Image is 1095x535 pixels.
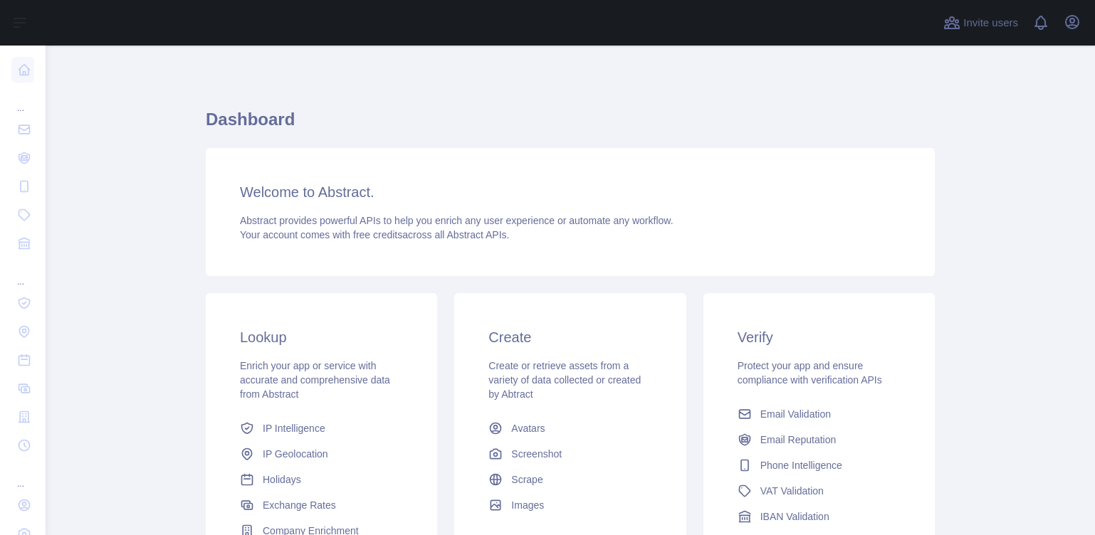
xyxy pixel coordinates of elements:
[738,327,901,347] h3: Verify
[511,447,562,461] span: Screenshot
[963,15,1018,31] span: Invite users
[263,421,325,435] span: IP Intelligence
[732,401,906,427] a: Email Validation
[240,327,403,347] h3: Lookup
[240,360,390,400] span: Enrich your app or service with accurate and comprehensive data from Abstract
[511,498,544,512] span: Images
[263,472,301,487] span: Holidays
[488,360,641,400] span: Create or retrieve assets from a variety of data collected or created by Abtract
[941,11,1021,34] button: Invite users
[240,182,901,202] h3: Welcome to Abstract.
[760,484,824,498] span: VAT Validation
[732,452,906,478] a: Phone Intelligence
[234,441,409,467] a: IP Geolocation
[732,478,906,504] a: VAT Validation
[11,259,34,287] div: ...
[760,509,829,524] span: IBAN Validation
[234,467,409,492] a: Holidays
[240,229,509,240] span: Your account comes with across all Abstract APIs.
[234,492,409,518] a: Exchange Rates
[240,215,674,226] span: Abstract provides powerful APIs to help you enrich any user experience or automate any workflow.
[760,407,831,421] span: Email Validation
[263,447,328,461] span: IP Geolocation
[11,461,34,489] div: ...
[732,427,906,452] a: Email Reputation
[511,472,543,487] span: Scrape
[488,327,651,347] h3: Create
[353,229,402,240] span: free credits
[760,458,842,472] span: Phone Intelligence
[11,85,34,114] div: ...
[206,108,935,142] h1: Dashboard
[760,433,837,447] span: Email Reputation
[483,467,657,492] a: Scrape
[234,415,409,441] a: IP Intelligence
[483,441,657,467] a: Screenshot
[738,360,882,386] span: Protect your app and ensure compliance with verification APIs
[263,498,336,512] span: Exchange Rates
[511,421,545,435] span: Avatars
[483,492,657,518] a: Images
[732,504,906,529] a: IBAN Validation
[483,415,657,441] a: Avatars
